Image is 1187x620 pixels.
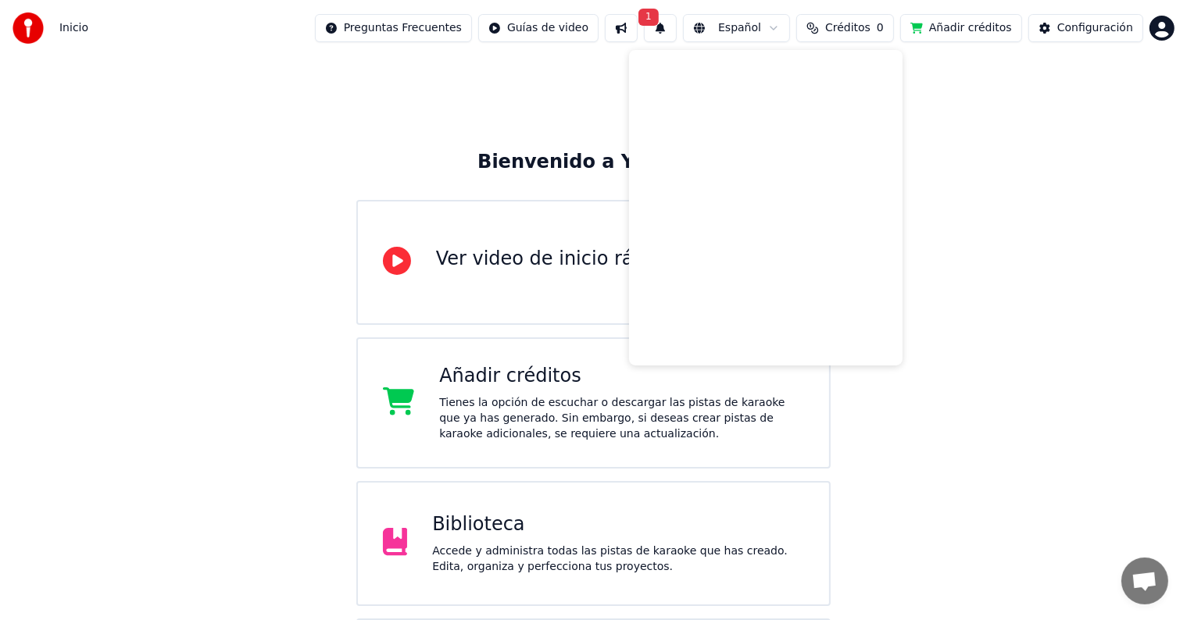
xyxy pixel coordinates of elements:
button: 1 [644,14,677,42]
button: Preguntas Frecuentes [315,14,472,42]
div: Accede y administra todas las pistas de karaoke que has creado. Edita, organiza y perfecciona tus... [432,543,804,575]
div: Configuración [1057,20,1133,36]
span: Créditos [825,20,871,36]
img: youka [13,12,44,44]
button: Créditos0 [796,14,894,42]
div: Ver video de inicio rápido [436,247,674,272]
div: Bienvenido a Youka [477,150,710,175]
nav: breadcrumb [59,20,88,36]
span: Inicio [59,20,88,36]
div: Biblioteca [432,512,804,537]
span: 1 [638,9,659,26]
button: Guías de video [478,14,599,42]
button: Añadir créditos [900,14,1022,42]
div: Tienes la opción de escuchar o descargar las pistas de karaoke que ya has generado. Sin embargo, ... [439,395,804,442]
div: Añadir créditos [439,364,804,389]
button: Configuración [1028,14,1143,42]
div: Chat abierto [1121,558,1168,604]
span: 0 [877,20,884,36]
